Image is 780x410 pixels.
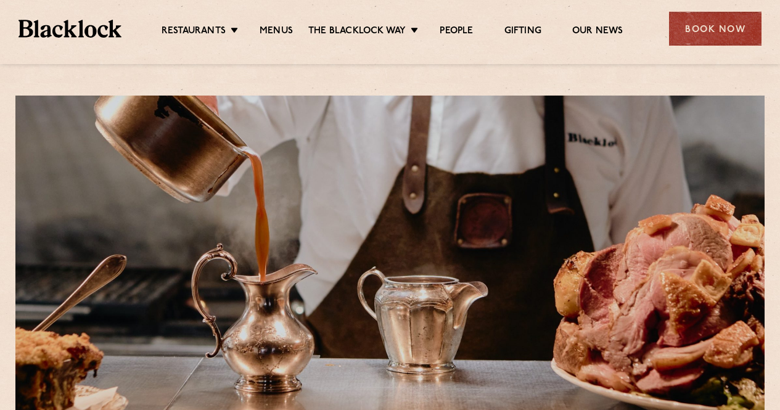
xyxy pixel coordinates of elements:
div: Book Now [669,12,762,46]
a: Our News [572,25,623,39]
a: Gifting [504,25,541,39]
img: BL_Textured_Logo-footer-cropped.svg [18,20,121,37]
a: Menus [260,25,293,39]
a: People [440,25,473,39]
a: The Blacklock Way [308,25,406,39]
a: Restaurants [162,25,226,39]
